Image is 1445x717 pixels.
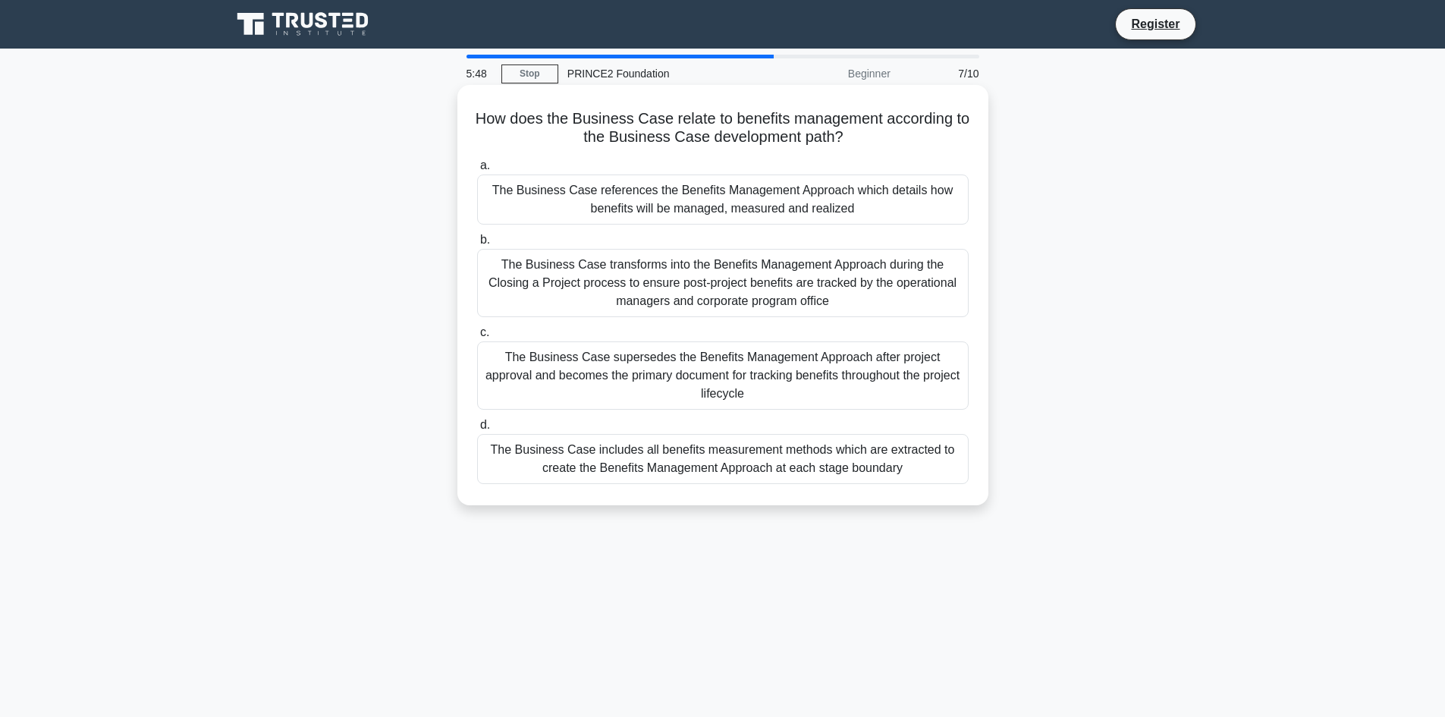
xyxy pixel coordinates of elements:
[501,64,558,83] a: Stop
[480,233,490,246] span: b.
[477,341,969,410] div: The Business Case supersedes the Benefits Management Approach after project approval and becomes ...
[477,249,969,317] div: The Business Case transforms into the Benefits Management Approach during the Closing a Project p...
[1122,14,1189,33] a: Register
[480,418,490,431] span: d.
[477,434,969,484] div: The Business Case includes all benefits measurement methods which are extracted to create the Ben...
[476,109,970,147] h5: How does the Business Case relate to benefits management according to the Business Case developme...
[767,58,900,89] div: Beginner
[480,325,489,338] span: c.
[480,159,490,171] span: a.
[457,58,501,89] div: 5:48
[477,175,969,225] div: The Business Case references the Benefits Management Approach which details how benefits will be ...
[900,58,988,89] div: 7/10
[558,58,767,89] div: PRINCE2 Foundation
